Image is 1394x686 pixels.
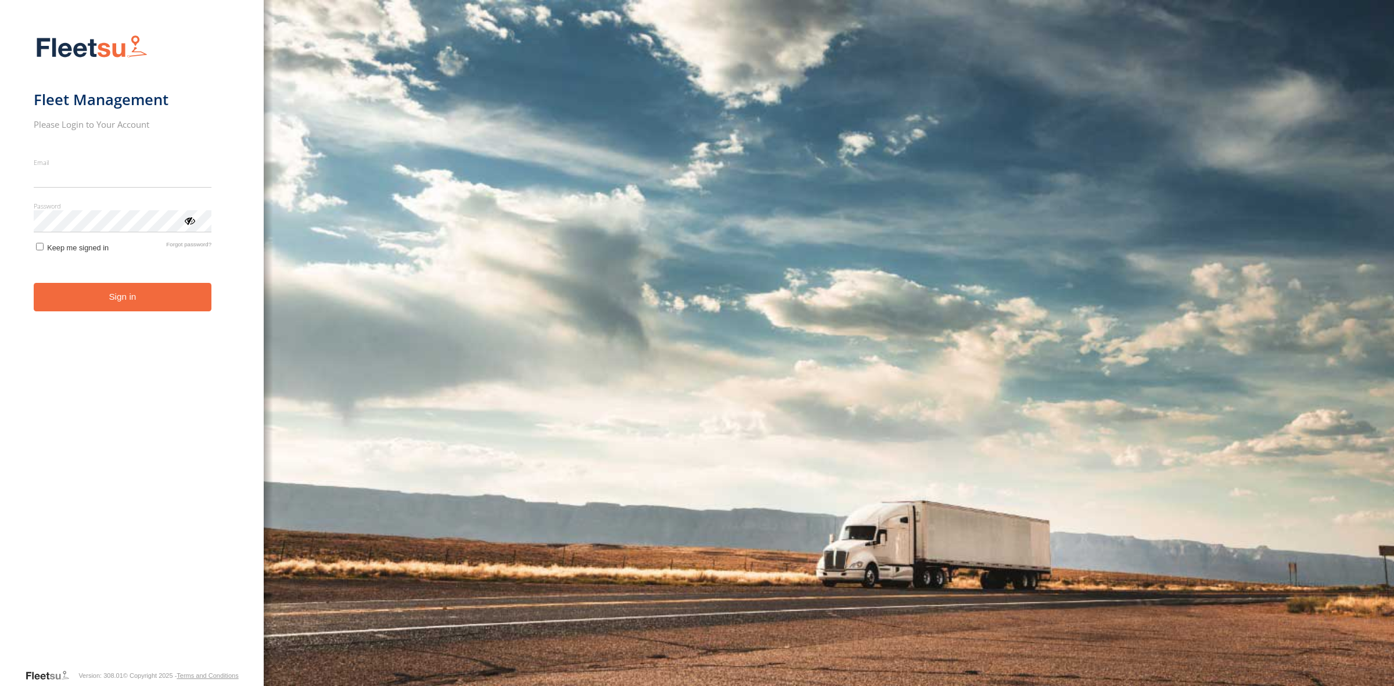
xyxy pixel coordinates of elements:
[78,672,123,679] div: Version: 308.01
[34,33,150,62] img: Fleetsu
[25,670,78,681] a: Visit our Website
[184,214,195,226] div: ViewPassword
[123,672,239,679] div: © Copyright 2025 -
[34,283,212,311] button: Sign in
[177,672,238,679] a: Terms and Conditions
[36,243,44,250] input: Keep me signed in
[34,90,212,109] h1: Fleet Management
[34,118,212,130] h2: Please Login to Your Account
[34,158,212,167] label: Email
[34,28,231,669] form: main
[34,202,212,210] label: Password
[166,241,211,252] a: Forgot password?
[47,243,109,252] span: Keep me signed in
